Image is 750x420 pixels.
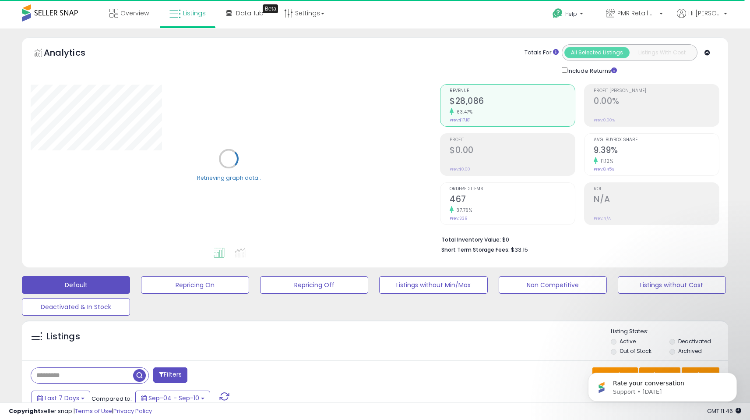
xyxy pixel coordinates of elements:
[450,117,471,123] small: Prev: $17,181
[450,89,575,93] span: Revenue
[153,367,187,383] button: Filters
[260,276,368,294] button: Repricing Off
[450,138,575,142] span: Profit
[263,4,278,13] div: Tooltip anchor
[44,46,102,61] h5: Analytics
[441,236,501,243] b: Total Inventory Value:
[141,276,249,294] button: Repricing On
[148,394,199,402] span: Sep-04 - Sep-10
[22,298,130,316] button: Deactivated & In Stock
[678,347,702,355] label: Archived
[594,194,719,206] h2: N/A
[454,109,472,115] small: 63.47%
[450,167,470,172] small: Prev: $0.00
[594,187,719,192] span: ROI
[236,9,264,18] span: DataHub
[525,49,559,57] div: Totals For
[555,65,627,75] div: Include Returns
[546,1,592,28] a: Help
[678,338,711,345] label: Deactivated
[564,47,630,58] button: All Selected Listings
[499,276,607,294] button: Non Competitive
[611,327,728,336] p: Listing States:
[620,347,651,355] label: Out of Stock
[594,216,611,221] small: Prev: N/A
[594,145,719,157] h2: 9.39%
[45,394,79,402] span: Last 7 Days
[450,194,575,206] h2: 467
[450,187,575,192] span: Ordered Items
[46,331,80,343] h5: Listings
[620,338,636,345] label: Active
[565,10,577,18] span: Help
[92,395,132,403] span: Compared to:
[9,407,152,416] div: seller snap | |
[113,407,152,415] a: Privacy Policy
[594,117,615,123] small: Prev: 0.00%
[617,9,657,18] span: PMR Retail USA LLC
[594,96,719,108] h2: 0.00%
[450,96,575,108] h2: $28,086
[629,47,694,58] button: Listings With Cost
[197,174,261,182] div: Retrieving graph data..
[32,391,90,406] button: Last 7 Days
[9,407,41,415] strong: Copyright
[618,276,726,294] button: Listings without Cost
[511,246,528,254] span: $33.15
[120,9,149,18] span: Overview
[594,167,614,172] small: Prev: 8.45%
[552,8,563,19] i: Get Help
[441,246,510,253] b: Short Term Storage Fees:
[575,350,750,416] iframe: Intercom notifications message
[135,391,210,406] button: Sep-04 - Sep-10
[75,407,112,415] a: Terms of Use
[183,9,206,18] span: Listings
[379,276,487,294] button: Listings without Min/Max
[594,89,719,93] span: Profit [PERSON_NAME]
[450,145,575,157] h2: $0.00
[688,9,721,18] span: Hi [PERSON_NAME]
[677,9,727,28] a: Hi [PERSON_NAME]
[441,234,713,244] li: $0
[454,207,472,214] small: 37.76%
[22,276,130,294] button: Default
[598,158,613,164] small: 11.12%
[450,216,468,221] small: Prev: 339
[594,138,719,142] span: Avg. Buybox Share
